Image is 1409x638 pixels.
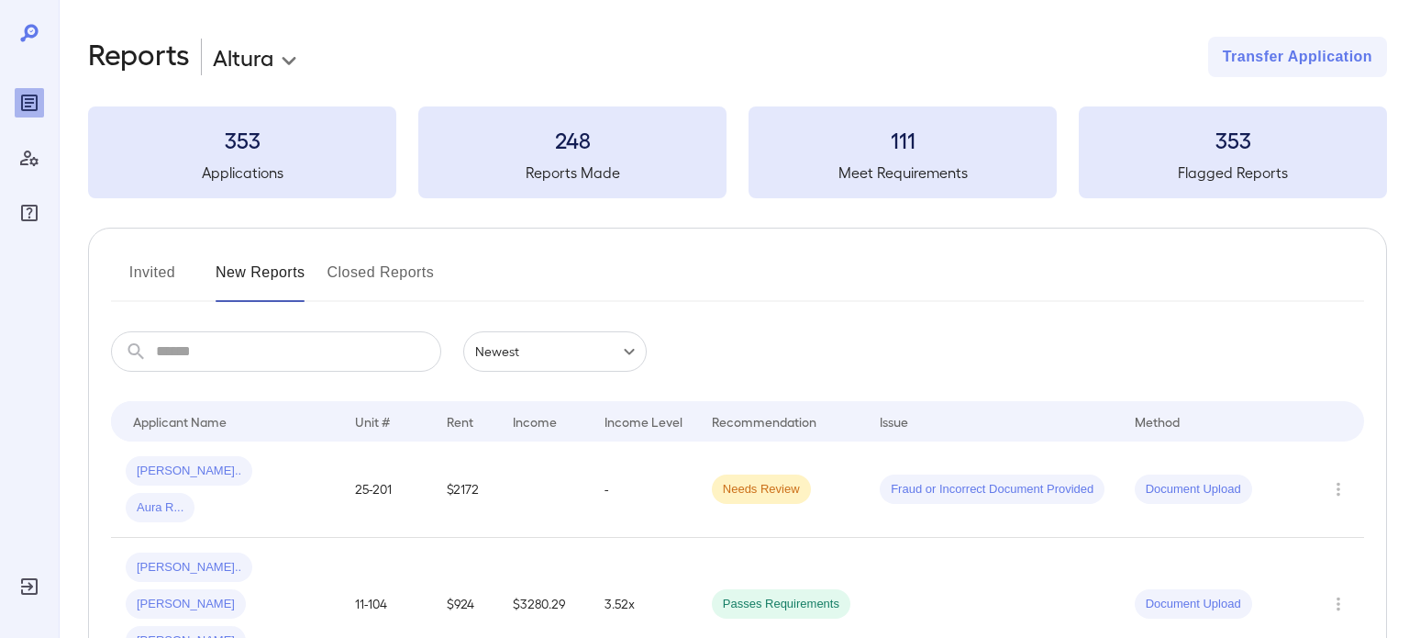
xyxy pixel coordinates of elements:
button: Row Actions [1324,589,1353,619]
div: Income [513,410,557,432]
span: [PERSON_NAME].. [126,463,252,480]
h3: 248 [418,125,727,154]
div: FAQ [15,198,44,228]
button: New Reports [216,258,305,302]
h5: Reports Made [418,162,727,184]
p: Altura [213,42,273,72]
div: Log Out [15,572,44,601]
h5: Meet Requirements [749,162,1057,184]
div: Income Level [605,410,682,432]
div: Newest [463,331,647,372]
td: - [590,442,697,538]
button: Invited [111,258,194,302]
h5: Flagged Reports [1079,162,1387,184]
button: Transfer Application [1208,37,1387,77]
h3: 353 [88,125,396,154]
h5: Applications [88,162,396,184]
span: Document Upload [1135,596,1252,613]
h3: 353 [1079,125,1387,154]
span: Aura R... [126,499,194,517]
div: Reports [15,88,44,118]
div: Issue [880,410,909,432]
div: Recommendation [712,410,816,432]
td: $2172 [432,442,497,538]
button: Row Actions [1324,475,1353,504]
div: Method [1135,410,1180,432]
td: 25-201 [340,442,432,538]
h2: Reports [88,37,190,77]
span: [PERSON_NAME].. [126,559,252,576]
button: Closed Reports [327,258,435,302]
h3: 111 [749,125,1057,154]
div: Manage Users [15,143,44,173]
summary: 353Applications248Reports Made111Meet Requirements353Flagged Reports [88,106,1387,198]
span: Document Upload [1135,481,1252,498]
span: [PERSON_NAME] [126,596,246,613]
span: Needs Review [712,481,811,498]
span: Fraud or Incorrect Document Provided [880,481,1104,498]
span: Passes Requirements [712,596,850,613]
div: Rent [447,410,476,432]
div: Applicant Name [133,410,227,432]
div: Unit # [355,410,390,432]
